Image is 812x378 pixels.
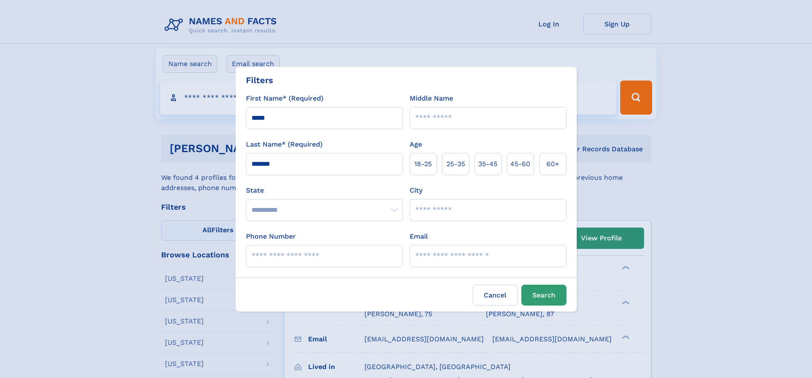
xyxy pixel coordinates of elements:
span: 18‑25 [414,159,432,169]
label: State [246,185,403,196]
label: Cancel [473,285,518,306]
label: City [410,185,422,196]
label: Last Name* (Required) [246,139,323,150]
button: Search [521,285,566,306]
label: Middle Name [410,93,453,104]
span: 35‑45 [478,159,497,169]
span: 60+ [546,159,559,169]
label: Age [410,139,422,150]
label: First Name* (Required) [246,93,324,104]
span: 45‑60 [510,159,530,169]
div: Filters [246,74,273,87]
label: Phone Number [246,231,296,242]
span: 25‑35 [446,159,465,169]
label: Email [410,231,428,242]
